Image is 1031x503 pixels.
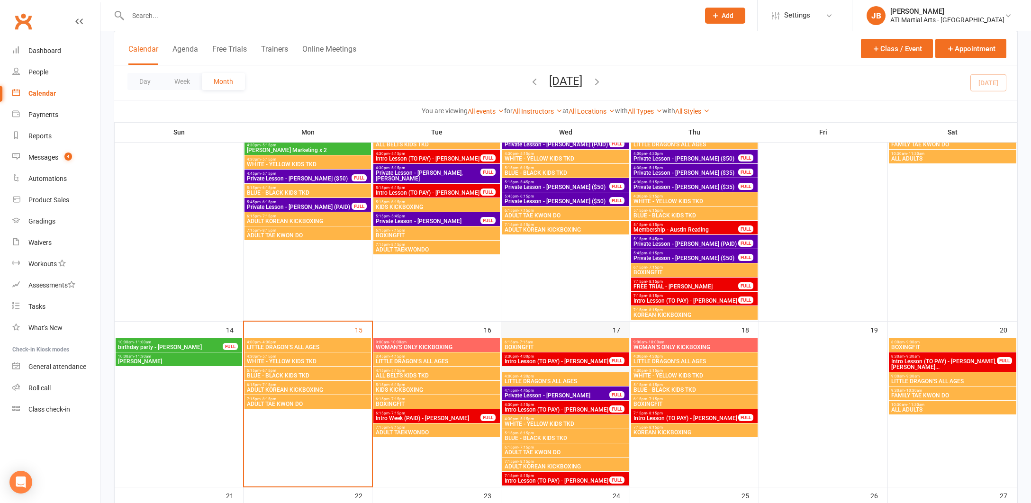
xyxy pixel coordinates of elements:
span: 5:15pm [375,214,481,218]
span: - 9:30am [904,374,920,378]
div: 15 [355,322,372,337]
span: - 7:15pm [389,228,405,233]
span: - 7:15pm [647,397,663,401]
span: 5:15pm [633,237,739,241]
th: Fri [759,122,888,142]
div: FULL [738,282,753,289]
span: LITTLE DRAGON'S ALL AGES [504,378,627,384]
span: Private Lesson - [PERSON_NAME] (PAID) [246,204,352,210]
div: Waivers [28,239,52,246]
span: BOXINGFIT [633,269,756,275]
div: FULL [480,414,496,421]
span: 5:15pm [246,368,369,373]
span: ADULT KOREAN KICKBOXING [504,227,627,233]
span: BOXINGFIT [375,401,498,407]
span: - 8:15pm [261,228,276,233]
span: - 8:15pm [647,294,663,298]
div: 17 [613,322,630,337]
span: 4:30pm [246,354,369,359]
div: [PERSON_NAME] [890,7,1004,16]
span: Private Lesson - [PERSON_NAME] ($50) [504,184,610,190]
span: - 8:15pm [389,425,405,430]
div: Class check-in [28,405,70,413]
a: Clubworx [11,9,35,33]
div: FULL [609,197,624,204]
th: Mon [244,122,372,142]
span: WOMAN'S ONLY KICKBOXING [375,344,498,350]
a: Tasks [12,296,100,317]
span: Private Lesson - [PERSON_NAME] ($35) [633,170,739,176]
span: - 11:30am [907,403,924,407]
span: Settings [784,5,810,26]
span: 7:15pm [633,411,739,415]
span: Intro Lesson (TO PAY) - [PERSON_NAME] [504,407,610,413]
strong: with [615,107,628,115]
div: FULL [738,254,753,261]
span: - 6:15pm [261,200,276,204]
span: 5:15pm [504,166,627,170]
a: Workouts [12,253,100,275]
span: 4:00pm [633,354,756,359]
span: Intro Lesson (TO PAY) - [PERSON_NAME] [633,415,739,421]
span: 4:15pm [375,368,498,373]
a: Calendar [12,83,100,104]
span: - 8:15pm [647,308,663,312]
div: 20 [1000,322,1017,337]
span: BOXINGFIT [375,233,498,238]
button: Class / Event [861,39,933,58]
div: Open Intercom Messenger [9,471,32,494]
span: - 5:45pm [518,180,534,184]
span: 8:30am [891,354,997,359]
span: 4:30pm [633,180,739,184]
span: 4:30pm [375,152,481,156]
span: WHITE - YELLOW KIDS TKD [246,162,369,167]
a: Roll call [12,377,100,399]
span: Intro Lesson (TO PAY) - [PERSON_NAME] [504,359,610,364]
span: 8:00am [891,340,1014,344]
span: 5:15pm [633,223,739,227]
div: 16 [484,322,501,337]
span: Private Lesson - [PERSON_NAME] ($50) [633,156,739,162]
span: 5:15pm [375,186,481,190]
span: 6:15pm [633,397,756,401]
span: 6:15pm [375,411,481,415]
th: Sun [115,122,244,142]
span: 10:30am [891,403,1014,407]
div: General attendance [28,363,86,370]
a: Automations [12,168,100,189]
span: WHITE - YELLOW KIDS TKD [504,156,627,162]
span: - 5:15pm [261,143,276,147]
span: - 4:30pm [261,340,276,344]
span: Private Lesson - [PERSON_NAME] (PAID) [633,241,739,247]
span: 4 [64,153,72,161]
th: Wed [501,122,630,142]
span: 9:30am [891,388,1014,393]
span: - 9:30am [904,354,920,359]
div: FULL [738,154,753,162]
span: - 7:15pm [261,214,276,218]
button: Week [163,73,202,90]
span: 4:30pm [633,166,739,170]
span: ALL ADULTS [891,407,1014,413]
span: - 5:15pm [261,171,276,176]
span: 7:15pm [246,228,369,233]
span: Private Lesson - [PERSON_NAME] (PAID) [504,142,610,147]
span: Add [722,12,733,19]
span: - 5:15pm [647,166,663,170]
span: 4:30pm [633,194,756,198]
span: - 6:15pm [261,368,276,373]
span: - 7:15pm [389,397,405,401]
a: Product Sales [12,189,100,211]
span: - 6:15pm [261,186,276,190]
span: - 7:15pm [389,411,405,415]
span: - 6:15pm [647,383,663,387]
a: Payments [12,104,100,126]
span: LITTLE DRAGON'S ALL AGES [246,344,369,350]
span: - 11:30am [907,152,924,156]
span: Intro Week (PAID) - [PERSON_NAME] [375,415,481,421]
span: Private Lesson - [PERSON_NAME], [PERSON_NAME] [375,170,481,181]
span: - 4:30pm [518,374,534,378]
span: BLUE - BLACK KIDS TKD [633,213,756,218]
span: FREE TRIAL - [PERSON_NAME] [633,284,739,289]
span: WHITE - YELLOW KIDS TKD [246,359,369,364]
